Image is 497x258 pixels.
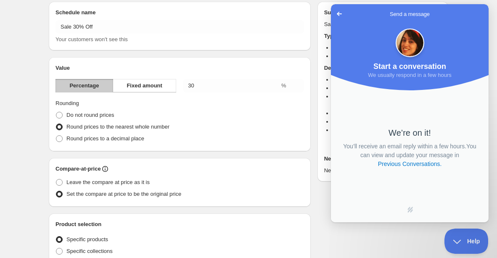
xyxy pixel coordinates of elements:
h2: Type [324,32,441,40]
span: Leave the compare at price as it is [66,179,150,185]
span: Start a conversation [42,58,115,66]
a: Previous Conversations. [46,155,112,164]
span: Specific products [66,236,108,242]
p: Sale 30% Off [324,20,441,29]
h2: Summary [324,8,441,17]
span: Fixed amount [127,82,162,90]
iframe: Help Scout Beacon - Close [444,229,489,254]
h2: Compare-at-price [56,165,101,173]
p: Next events recalculated after schedule saved [324,166,441,175]
button: Fixed amount [113,79,176,92]
span: Set the compare at price to be the original price [66,191,181,197]
span: % [281,82,286,89]
button: Percentage [56,79,113,92]
div: We’re on it! [11,124,147,134]
h2: Next events [324,155,441,163]
span: You’ll receive an email reply within a few hours. You can view and update your message in [12,139,145,163]
span: Go back [3,5,13,15]
h2: Product selection [56,220,304,229]
h2: Schedule name [56,8,304,17]
iframe: Help Scout Beacon - Live Chat, Contact Form, and Knowledge Base [331,4,489,222]
span: Your customers won't see this [56,36,128,42]
span: Do not round prices [66,112,114,118]
span: Send a message [59,6,99,14]
span: Round prices to a decimal place [66,135,144,142]
a: Powered by Help Scout [76,202,82,209]
h2: Value [56,64,304,72]
span: Specific collections [66,248,113,254]
span: Rounding [56,100,79,106]
span: Round prices to the nearest whole number [66,124,169,130]
span: We usually respond in a few hours [37,68,120,74]
h2: Details [324,64,441,72]
span: Percentage [69,82,99,90]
